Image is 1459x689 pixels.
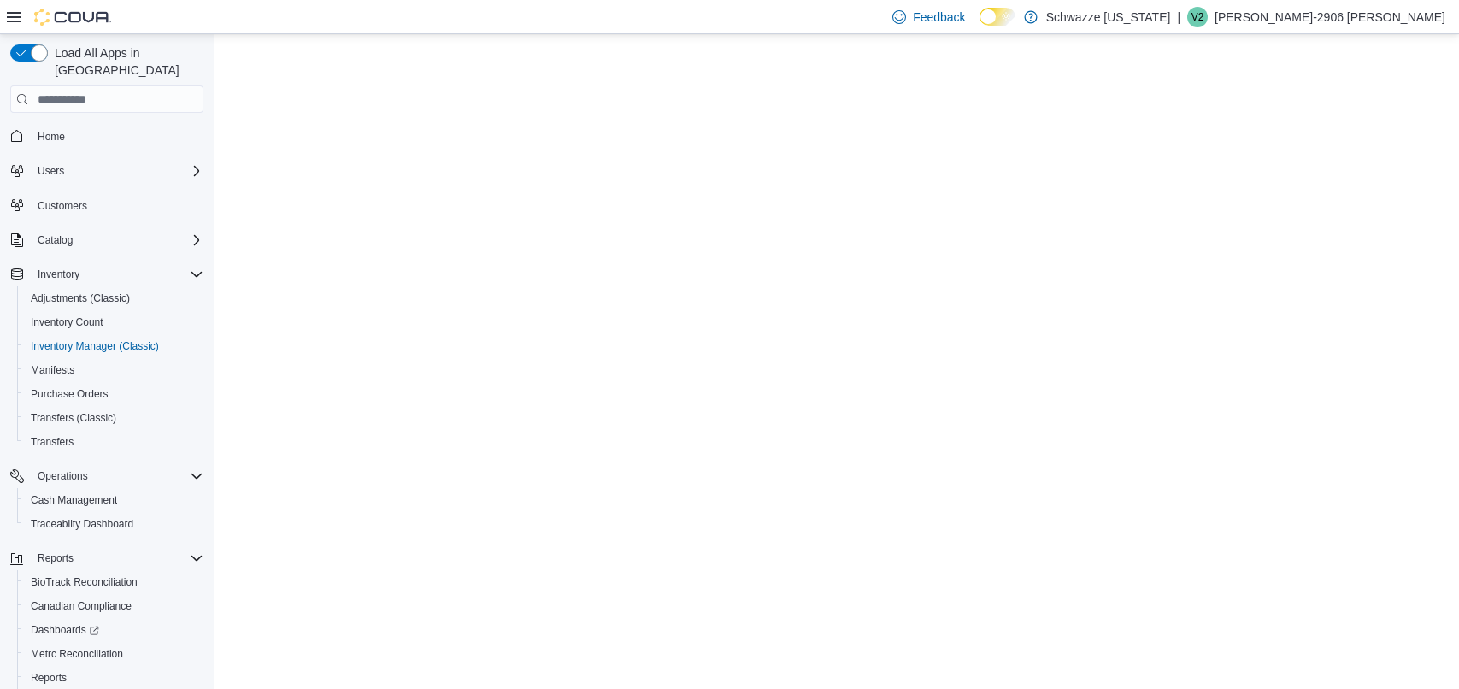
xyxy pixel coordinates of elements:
a: Transfers [24,432,80,452]
a: Purchase Orders [24,384,115,404]
a: Home [31,127,72,147]
span: Transfers (Classic) [31,411,116,425]
button: Reports [31,548,80,568]
a: Reports [24,668,74,688]
span: Transfers (Classic) [24,408,203,428]
span: Inventory Manager (Classic) [24,336,203,356]
a: Manifests [24,360,81,380]
button: Traceabilty Dashboard [17,512,210,536]
button: Operations [31,466,95,486]
span: Catalog [38,233,73,247]
span: Reports [31,671,67,685]
button: Catalog [3,228,210,252]
a: Adjustments (Classic) [24,288,137,309]
span: Metrc Reconciliation [31,647,123,661]
button: Users [31,161,71,181]
button: Adjustments (Classic) [17,286,210,310]
span: Adjustments (Classic) [24,288,203,309]
button: Transfers [17,430,210,454]
a: Transfers (Classic) [24,408,123,428]
span: Cash Management [31,493,117,507]
p: | [1177,7,1180,27]
span: Inventory [31,264,203,285]
span: Users [38,164,64,178]
button: Customers [3,193,210,218]
span: BioTrack Reconciliation [31,575,138,589]
span: Canadian Compliance [24,596,203,616]
button: Users [3,159,210,183]
button: Canadian Compliance [17,594,210,618]
span: Adjustments (Classic) [31,291,130,305]
span: Canadian Compliance [31,599,132,613]
a: Cash Management [24,490,124,510]
span: Home [31,125,203,146]
span: Customers [31,195,203,216]
span: Reports [31,548,203,568]
span: Customers [38,199,87,213]
button: Reports [3,546,210,570]
button: Cash Management [17,488,210,512]
a: Traceabilty Dashboard [24,514,140,534]
p: Schwazze [US_STATE] [1046,7,1171,27]
a: Metrc Reconciliation [24,644,130,664]
span: Catalog [31,230,203,250]
span: Reports [24,668,203,688]
span: Transfers [24,432,203,452]
p: [PERSON_NAME]-2906 [PERSON_NAME] [1215,7,1445,27]
span: Cash Management [24,490,203,510]
input: Dark Mode [980,8,1015,26]
span: Purchase Orders [24,384,203,404]
span: Traceabilty Dashboard [24,514,203,534]
span: Metrc Reconciliation [24,644,203,664]
span: Dashboards [31,623,99,637]
button: Metrc Reconciliation [17,642,210,666]
button: Catalog [31,230,79,250]
span: V2 [1191,7,1204,27]
button: Inventory [3,262,210,286]
button: Manifests [17,358,210,382]
span: Inventory [38,268,79,281]
span: Traceabilty Dashboard [31,517,133,531]
span: Inventory Count [24,312,203,333]
span: Inventory Count [31,315,103,329]
a: Dashboards [17,618,210,642]
span: Dashboards [24,620,203,640]
span: BioTrack Reconciliation [24,572,203,592]
span: Operations [31,466,203,486]
span: Feedback [913,9,965,26]
button: Home [3,123,210,148]
span: Manifests [24,360,203,380]
span: Reports [38,551,74,565]
button: Operations [3,464,210,488]
span: Manifests [31,363,74,377]
div: Veronica-2906 Garcia [1187,7,1208,27]
img: Cova [34,9,111,26]
button: Inventory Count [17,310,210,334]
button: BioTrack Reconciliation [17,570,210,594]
button: Inventory Manager (Classic) [17,334,210,358]
a: Dashboards [24,620,106,640]
a: Inventory Manager (Classic) [24,336,166,356]
span: Transfers [31,435,74,449]
a: Inventory Count [24,312,110,333]
button: Purchase Orders [17,382,210,406]
span: Inventory Manager (Classic) [31,339,159,353]
button: Transfers (Classic) [17,406,210,430]
span: Users [31,161,203,181]
span: Purchase Orders [31,387,109,401]
a: Canadian Compliance [24,596,138,616]
span: Home [38,130,65,144]
a: Customers [31,196,94,216]
span: Load All Apps in [GEOGRAPHIC_DATA] [48,44,203,79]
button: Inventory [31,264,86,285]
span: Operations [38,469,88,483]
a: BioTrack Reconciliation [24,572,144,592]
